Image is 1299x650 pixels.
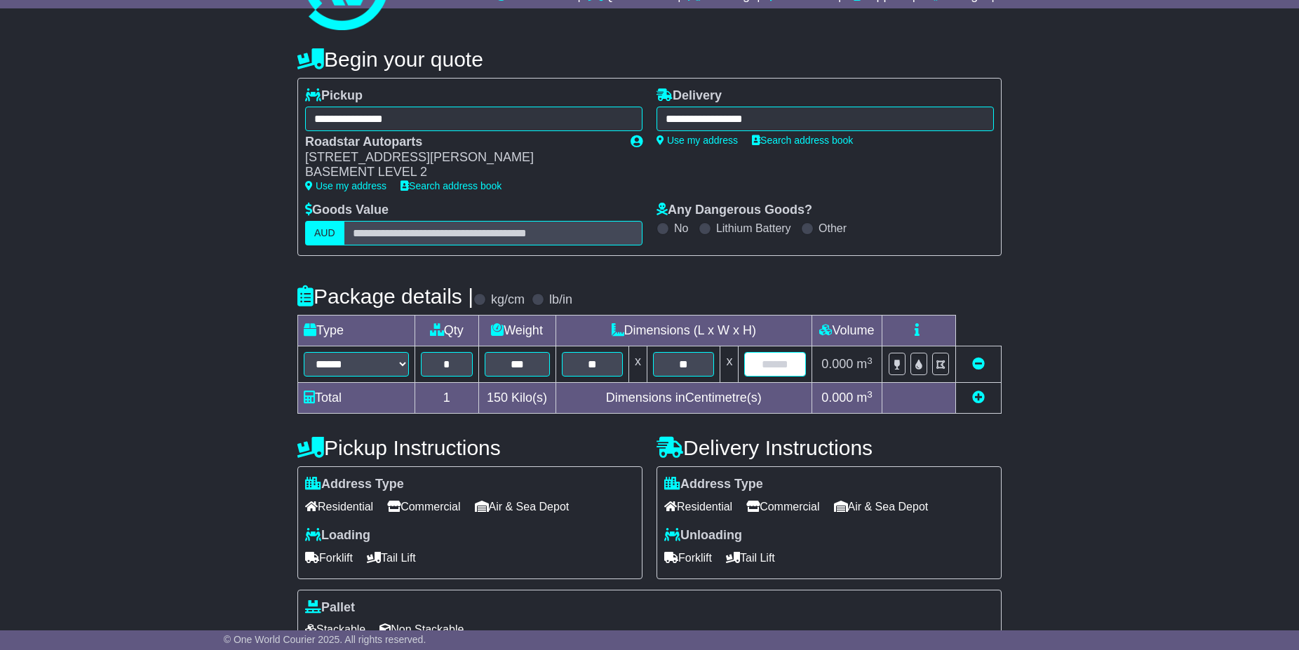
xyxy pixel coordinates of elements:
[629,346,647,383] td: x
[305,547,353,569] span: Forklift
[657,88,722,104] label: Delivery
[305,165,617,180] div: BASEMENT LEVEL 2
[305,150,617,165] div: [STREET_ADDRESS][PERSON_NAME]
[478,383,556,414] td: Kilo(s)
[491,292,525,308] label: kg/cm
[834,496,929,517] span: Air & Sea Depot
[674,222,688,235] label: No
[664,496,732,517] span: Residential
[305,618,365,640] span: Stackable
[224,634,426,645] span: © One World Courier 2025. All rights reserved.
[475,496,570,517] span: Air & Sea Depot
[856,391,873,405] span: m
[972,391,985,405] a: Add new item
[305,221,344,245] label: AUD
[549,292,572,308] label: lb/in
[401,180,502,191] a: Search address book
[478,316,556,346] td: Weight
[746,496,819,517] span: Commercial
[387,496,460,517] span: Commercial
[298,316,415,346] td: Type
[305,180,386,191] a: Use my address
[297,285,473,308] h4: Package details |
[664,528,742,543] label: Unloading
[726,547,775,569] span: Tail Lift
[415,383,479,414] td: 1
[657,203,812,218] label: Any Dangerous Goods?
[657,436,1002,459] h4: Delivery Instructions
[298,383,415,414] td: Total
[821,391,853,405] span: 0.000
[821,357,853,371] span: 0.000
[367,547,416,569] span: Tail Lift
[716,222,791,235] label: Lithium Battery
[720,346,739,383] td: x
[305,88,363,104] label: Pickup
[812,316,882,346] td: Volume
[297,436,642,459] h4: Pickup Instructions
[664,547,712,569] span: Forklift
[305,496,373,517] span: Residential
[556,316,812,346] td: Dimensions (L x W x H)
[657,135,738,146] a: Use my address
[305,528,370,543] label: Loading
[305,477,404,492] label: Address Type
[297,48,1002,71] h4: Begin your quote
[487,391,508,405] span: 150
[305,203,389,218] label: Goods Value
[415,316,479,346] td: Qty
[664,477,763,492] label: Address Type
[305,135,617,150] div: Roadstar Autoparts
[305,600,355,616] label: Pallet
[972,357,985,371] a: Remove this item
[867,356,873,366] sup: 3
[556,383,812,414] td: Dimensions in Centimetre(s)
[819,222,847,235] label: Other
[752,135,853,146] a: Search address book
[379,618,464,640] span: Non Stackable
[867,389,873,400] sup: 3
[856,357,873,371] span: m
